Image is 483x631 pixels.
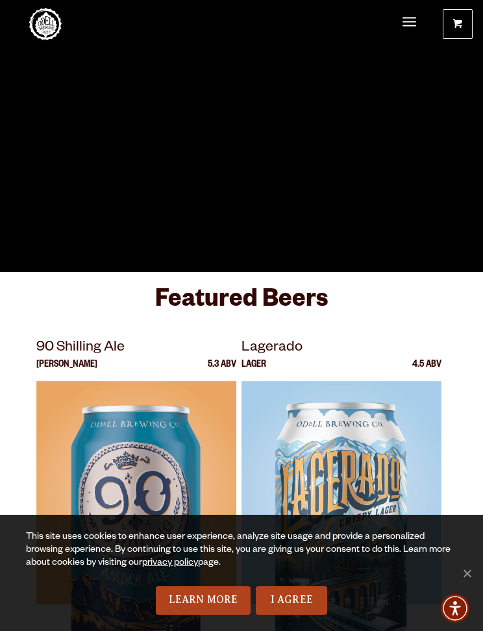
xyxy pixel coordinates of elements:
[241,360,266,381] p: Lager
[256,586,327,615] a: I Agree
[208,360,236,381] p: 5.3 ABV
[26,531,457,586] div: This site uses cookies to enhance user experience, analyze site usage and provide a personalized ...
[241,337,441,360] p: Lagerado
[156,586,251,615] a: Learn More
[412,360,441,381] p: 4.5 ABV
[402,9,416,36] a: Menu
[36,285,447,325] h3: Featured Beers
[29,8,62,40] a: Odell Home
[460,567,473,580] span: No
[36,360,97,381] p: [PERSON_NAME]
[36,337,236,360] p: 90 Shilling Ale
[142,558,198,569] a: privacy policy
[441,594,469,623] div: Accessibility Menu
